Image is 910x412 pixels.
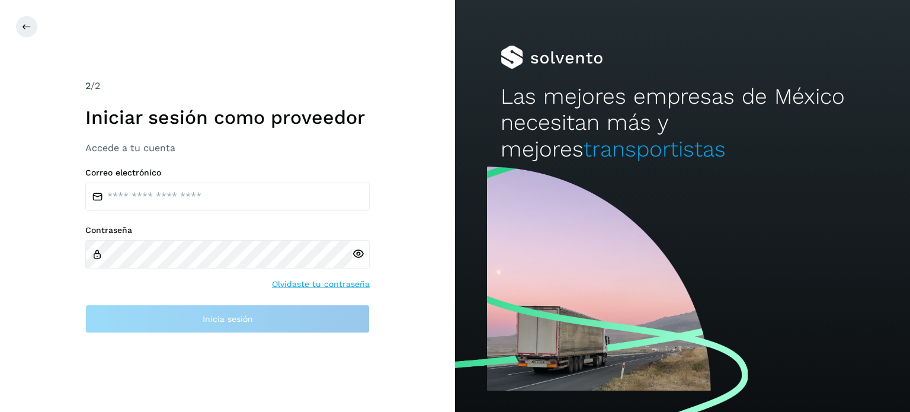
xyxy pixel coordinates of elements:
[85,106,370,129] h1: Iniciar sesión como proveedor
[85,305,370,333] button: Inicia sesión
[203,315,253,323] span: Inicia sesión
[85,142,370,154] h3: Accede a tu cuenta
[501,84,864,162] h2: Las mejores empresas de México necesitan más y mejores
[85,168,370,178] label: Correo electrónico
[85,225,370,235] label: Contraseña
[272,278,370,290] a: Olvidaste tu contraseña
[85,79,370,93] div: /2
[85,80,91,91] span: 2
[584,136,726,162] span: transportistas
